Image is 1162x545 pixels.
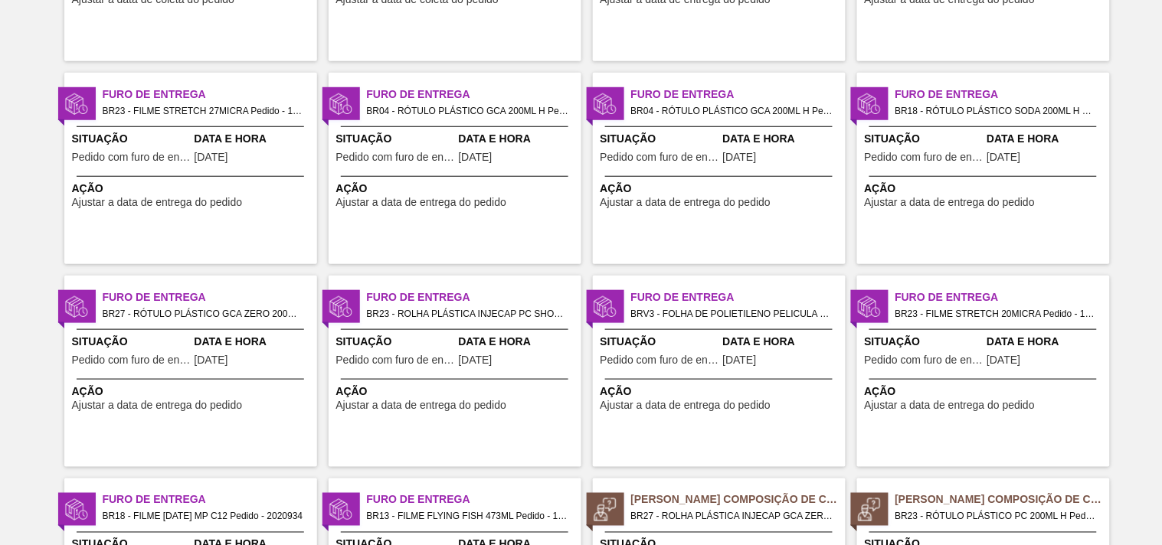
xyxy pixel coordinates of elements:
span: Ação [865,383,1106,400]
span: BR04 - RÓTULO PLÁSTICO GCA 200ML H Pedido - 2020033 [367,103,569,119]
span: Data e Hora [459,334,578,350]
span: Pedido Aguardando Composição de Carga [895,492,1110,508]
span: Furo de Entrega [895,86,1110,103]
span: Ajustar a data de entrega do pedido [865,197,1036,208]
span: 29/09/2025, [987,152,1021,163]
img: status [858,498,881,521]
span: Situação [336,334,455,350]
span: 30/09/2025, [723,152,757,163]
span: Pedido com furo de entrega [72,354,191,366]
span: Ação [72,181,313,197]
span: BR13 - FILME FLYING FISH 473ML Pedido - 1972005 [367,508,569,525]
img: status [858,295,881,318]
span: Ajustar a data de entrega do pedido [336,197,507,208]
span: Furo de Entrega [367,492,581,508]
span: Situação [72,334,191,350]
img: status [65,498,88,521]
span: Ajustar a data de entrega do pedido [336,400,507,411]
span: Ajustar a data de entrega do pedido [601,197,771,208]
span: Furo de Entrega [631,86,846,103]
span: Data e Hora [987,334,1106,350]
span: Pedido com furo de entrega [865,354,984,366]
span: 04/09/2025, [459,354,493,366]
span: 30/09/2025, [195,152,228,163]
span: BR18 - FILME BC 473 MP C12 Pedido - 2020934 [103,508,305,525]
span: Ajustar a data de entrega do pedido [601,400,771,411]
span: Furo de Entrega [103,492,317,508]
span: Ação [865,181,1106,197]
img: status [594,498,617,521]
span: BR18 - RÓTULO PLÁSTICO SODA 200ML H Pedido - 2018116 [895,103,1098,119]
span: Pedido com furo de entrega [601,152,719,163]
span: Data e Hora [195,334,313,350]
span: Ação [336,383,578,400]
span: Pedido com furo de entrega [336,354,455,366]
span: Ação [336,181,578,197]
span: BR23 - ROLHA PLÁSTICA INJECAP PC SHORT Pedido - 2013903 [367,305,569,322]
span: Situação [865,131,984,147]
span: BR23 - FILME STRETCH 27MICRA Pedido - 1997160 [103,103,305,119]
span: Situação [601,131,719,147]
img: status [329,93,352,116]
span: Pedido com furo de entrega [72,152,191,163]
img: status [594,93,617,116]
span: Data e Hora [459,131,578,147]
span: BR04 - RÓTULO PLÁSTICO GCA 200ML H Pedido - 2020034 [631,103,833,119]
span: Furo de Entrega [895,289,1110,305]
span: Pedido Aguardando Composição de Carga [631,492,846,508]
span: BR27 - ROLHA PLÁSTICA INJECAP GCA ZERO SHORT Pedido - 2027092 [631,508,833,525]
span: 26/09/2025, [195,354,228,366]
img: status [858,93,881,116]
span: Situação [865,334,984,350]
span: 19/09/2025, [723,354,757,366]
span: Pedido com furo de entrega [601,354,719,366]
span: Furo de Entrega [103,86,317,103]
img: status [65,295,88,318]
span: Ajustar a data de entrega do pedido [72,400,243,411]
span: BR23 - RÓTULO PLÁSTICO PC 200ML H Pedido - 2028083 [895,508,1098,525]
span: Pedido com furo de entrega [865,152,984,163]
span: Ajustar a data de entrega do pedido [865,400,1036,411]
span: Situação [336,131,455,147]
span: BR23 - FILME STRETCH 20MICRA Pedido - 1997161 [895,305,1098,322]
span: Ação [72,383,313,400]
span: Data e Hora [723,131,842,147]
span: Data e Hora [195,131,313,147]
span: Furo de Entrega [367,289,581,305]
span: Ação [601,181,842,197]
span: Furo de Entrega [631,289,846,305]
span: 30/09/2025, [459,152,493,163]
span: 30/09/2025, [987,354,1021,366]
span: Furo de Entrega [103,289,317,305]
span: Ação [601,383,842,400]
span: BRV3 - FOLHA DE POLIETILENO PELICULA POLIETILEN Pedido - 2031793 [631,305,833,322]
span: Data e Hora [987,131,1106,147]
img: status [329,295,352,318]
img: status [329,498,352,521]
span: Ajustar a data de entrega do pedido [72,197,243,208]
span: Situação [601,334,719,350]
span: Data e Hora [723,334,842,350]
span: Pedido com furo de entrega [336,152,455,163]
span: Furo de Entrega [367,86,581,103]
span: Situação [72,131,191,147]
span: BR27 - RÓTULO PLÁSTICO GCA ZERO 200ML H Pedido - 2023499 [103,305,305,322]
img: status [65,93,88,116]
img: status [594,295,617,318]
